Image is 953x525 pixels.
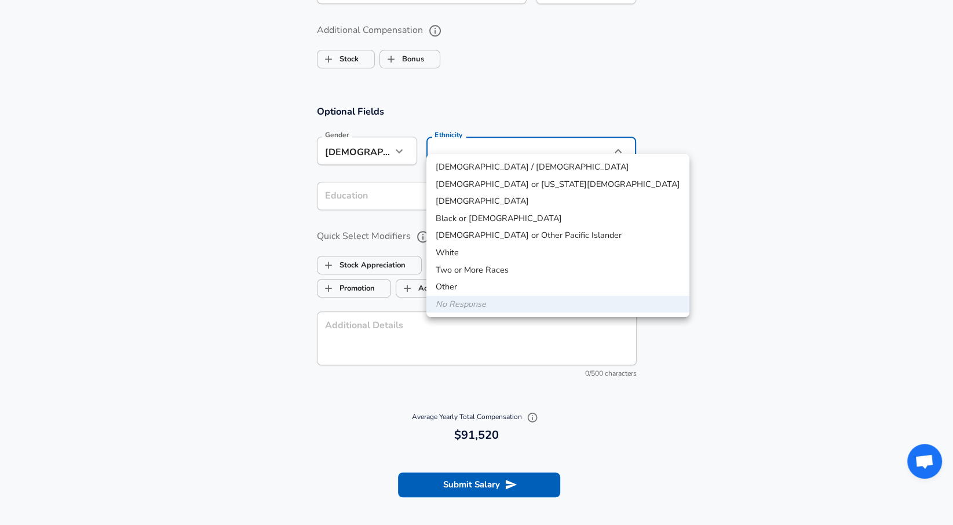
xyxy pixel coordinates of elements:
[426,193,689,210] li: [DEMOGRAPHIC_DATA]
[426,244,689,262] li: White
[426,159,689,176] li: [DEMOGRAPHIC_DATA] / [DEMOGRAPHIC_DATA]
[426,210,689,227] li: Black or [DEMOGRAPHIC_DATA]
[426,262,689,279] li: Two or More Races
[426,176,689,193] li: [DEMOGRAPHIC_DATA] or [US_STATE][DEMOGRAPHIC_DATA]
[426,278,689,296] li: Other
[426,296,689,313] li: No Response
[426,227,689,244] li: [DEMOGRAPHIC_DATA] or Other Pacific Islander
[907,444,942,479] div: Open chat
